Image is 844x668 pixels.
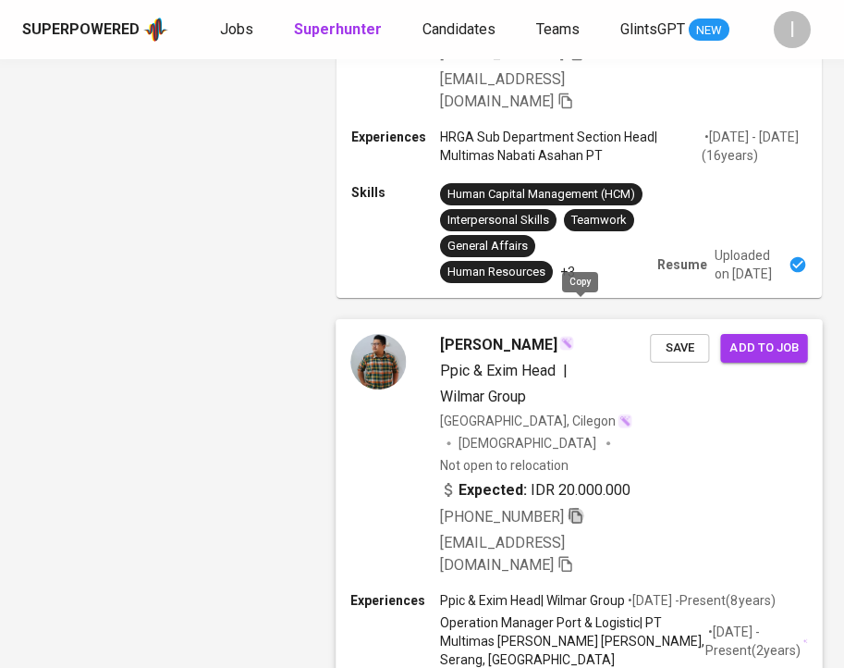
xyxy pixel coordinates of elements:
[220,20,253,38] span: Jobs
[774,11,811,48] div: I
[702,128,807,165] p: • [DATE] - [DATE] ( 16 years )
[440,44,564,62] span: [PHONE_NUMBER]
[22,16,168,43] a: Superpoweredapp logo
[618,414,632,428] img: magic_wand.svg
[571,212,627,229] div: Teamwork
[447,212,549,229] div: Interpersonal Skills
[294,20,382,38] b: Superhunter
[659,338,700,359] span: Save
[447,264,545,281] div: Human Resources
[459,478,527,501] b: Expected:
[350,591,439,610] p: Experiences
[440,478,631,501] div: IDR 20.000.000
[143,16,168,43] img: app logo
[705,623,801,660] p: • [DATE] - Present ( 2 years )
[447,238,528,255] div: General Affairs
[351,183,440,202] p: Skills
[657,255,707,274] p: Resume
[440,534,565,574] span: [EMAIL_ADDRESS][DOMAIN_NAME]
[620,19,729,42] a: GlintsGPT NEW
[440,334,557,356] span: [PERSON_NAME]
[294,19,385,42] a: Superhunter
[440,70,565,110] span: [EMAIL_ADDRESS][DOMAIN_NAME]
[536,20,580,38] span: Teams
[440,388,526,405] span: Wilmar Group
[560,263,575,281] p: +3
[440,456,569,475] p: Not open to relocation
[422,19,499,42] a: Candidates
[351,128,440,146] p: Experiences
[715,246,781,283] p: Uploaded on [DATE]
[220,19,257,42] a: Jobs
[440,508,564,526] span: [PHONE_NUMBER]
[440,362,556,379] span: Ppic & Exim Head
[620,20,685,38] span: GlintsGPT
[720,334,807,363] button: Add to job
[536,19,583,42] a: Teams
[440,128,702,165] p: HRGA Sub Department Section Head | Multimas Nabati Asahan PT
[625,591,775,610] p: • [DATE] - Present ( 8 years )
[563,360,568,382] span: |
[650,334,709,363] button: Save
[22,19,140,41] div: Superpowered
[459,434,599,452] span: [DEMOGRAPHIC_DATA]
[559,336,574,351] img: magic_wand.svg
[729,338,798,359] span: Add to job
[422,20,495,38] span: Candidates
[689,21,729,40] span: NEW
[447,186,635,204] div: Human Capital Management (HCM)
[440,412,633,430] div: [GEOGRAPHIC_DATA], Cilegon
[440,591,626,610] p: Ppic & Exim Head | Wilmar Group
[350,334,406,390] img: dded43a4dc320fa014f8ab9571ad5327.jpg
